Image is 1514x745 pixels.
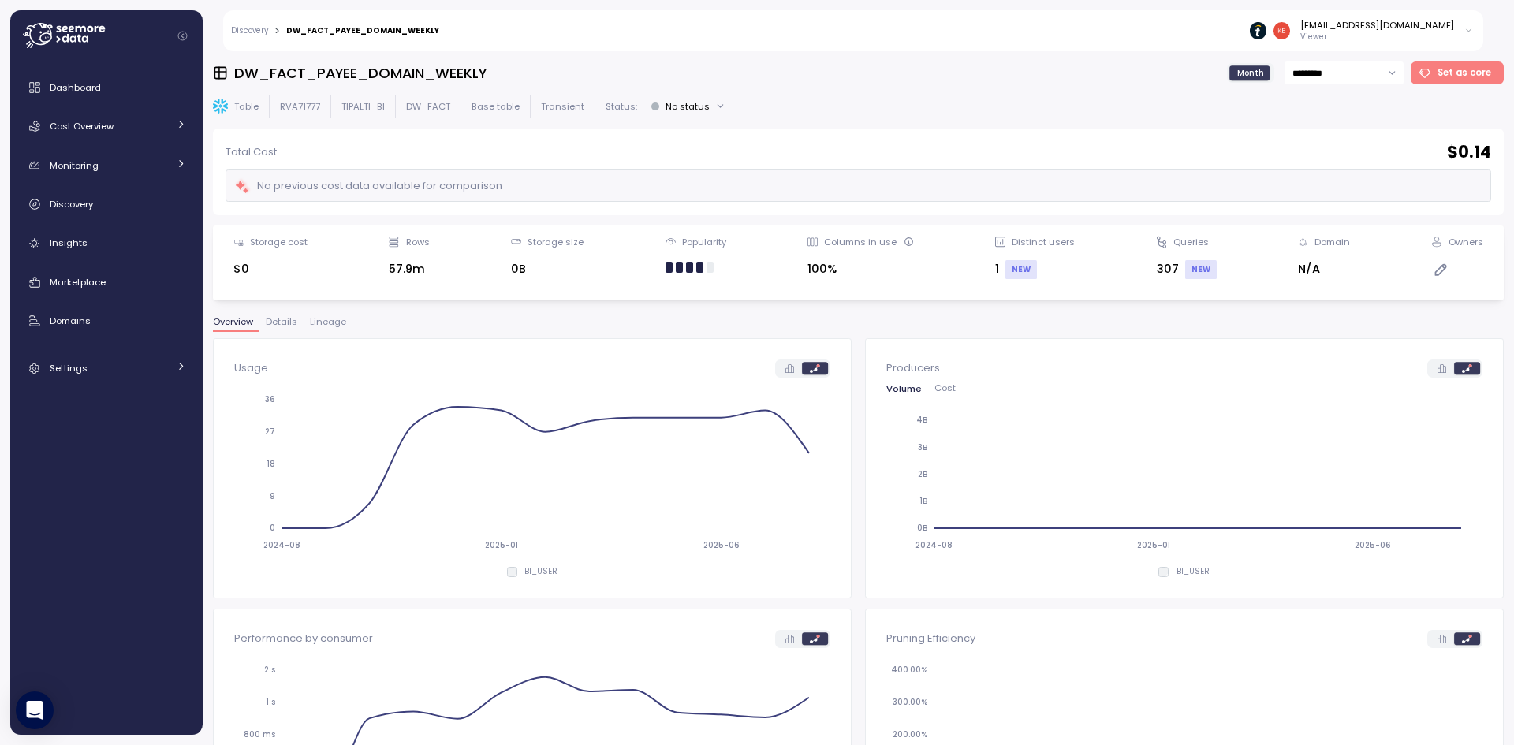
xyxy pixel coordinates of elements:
p: DW_FACT [406,100,450,113]
a: Marketplace [17,266,196,298]
p: RVA71777 [280,100,320,113]
div: No status [666,100,710,113]
div: 0B [511,260,584,278]
span: Lineage [310,318,346,326]
h2: $ 0.14 [1447,141,1491,164]
a: Discovery [17,188,196,220]
div: Distinct users [1012,236,1075,248]
p: Table [234,100,259,113]
div: N/A [1298,260,1350,278]
tspan: 4B [916,415,927,426]
p: Performance by consumer [234,631,373,646]
a: Insights [17,228,196,259]
div: $0 [233,260,308,278]
p: Total Cost [226,144,277,160]
button: Set as core [1411,61,1505,84]
div: > [274,26,280,36]
div: No previous cost data available for comparison [234,177,502,196]
div: Storage size [528,236,584,248]
a: Domains [17,305,196,337]
span: Marketplace [50,276,106,289]
div: 57.9m [389,260,429,278]
div: Rows [406,236,430,248]
p: Pruning Efficiency [886,631,975,646]
div: Storage cost [250,236,308,248]
span: Cost [934,384,956,393]
tspan: 18 [267,459,275,469]
span: Details [266,318,297,326]
tspan: 2025-01 [1136,540,1169,550]
div: Queries [1173,236,1209,248]
tspan: 2025-06 [703,540,739,550]
tspan: 0B [917,523,927,534]
div: NEW [1005,260,1037,279]
tspan: 400.00% [891,665,927,675]
p: Producers [886,360,940,376]
tspan: 2024-08 [915,540,952,550]
div: Popularity [682,236,726,248]
div: Owners [1449,236,1483,248]
tspan: 2B [918,469,927,479]
span: Cost Overview [50,120,114,132]
div: 1 [995,260,1075,279]
a: Discovery [231,27,268,35]
div: Domain [1314,236,1350,248]
span: Overview [213,318,253,326]
div: 307 [1157,260,1217,279]
a: Dashboard [17,72,196,103]
span: Month [1237,67,1264,79]
span: Set as core [1438,62,1491,84]
p: TIPALTI_BI [341,100,385,113]
span: Monitoring [50,159,99,172]
p: Transient [541,100,584,113]
p: BI_USER [1177,566,1210,577]
p: Status: [606,100,637,113]
span: Insights [50,237,88,249]
span: Volume [886,385,922,393]
tspan: 2 s [264,665,275,675]
tspan: 200.00% [893,729,927,739]
img: e4f1013cbcfa3a60050984dc5e8e116a [1273,22,1290,39]
div: NEW [1185,260,1217,279]
tspan: 3B [918,442,927,453]
tspan: 27 [265,427,275,437]
tspan: 36 [265,394,275,404]
tspan: 800 ms [244,729,275,739]
div: Columns in use [824,236,913,248]
tspan: 2025-01 [485,540,518,550]
tspan: 300.00% [893,697,927,707]
tspan: 2025-06 [1355,540,1391,550]
a: Cost Overview [17,110,196,142]
div: DW_FACT_PAYEE_DOMAIN_WEEKLY [286,27,439,35]
tspan: 1 s [266,697,275,707]
span: Dashboard [50,81,101,94]
span: Settings [50,362,88,374]
tspan: 2024-08 [263,540,300,550]
button: No status [644,95,732,117]
a: Settings [17,352,196,384]
span: Discovery [50,198,93,210]
p: Viewer [1300,32,1454,43]
button: Collapse navigation [173,30,192,42]
tspan: 9 [270,491,275,501]
img: 6714de1ca73de131760c52a6.PNG [1250,22,1266,39]
tspan: 1B [919,496,927,506]
a: Monitoring [17,150,196,181]
div: Open Intercom Messenger [16,691,54,729]
p: Usage [234,360,268,376]
span: Domains [50,315,91,327]
div: 100% [807,260,913,278]
div: [EMAIL_ADDRESS][DOMAIN_NAME] [1300,19,1454,32]
p: Base table [472,100,520,113]
p: BI_USER [524,566,557,577]
tspan: 0 [270,523,275,533]
h3: DW_FACT_PAYEE_DOMAIN_WEEKLY [234,63,487,83]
